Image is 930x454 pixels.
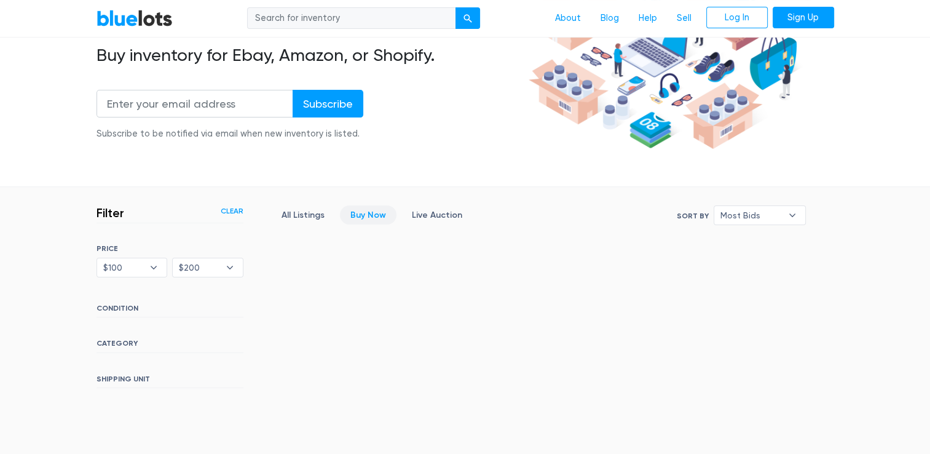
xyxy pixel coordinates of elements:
[677,210,709,221] label: Sort By
[97,205,124,220] h3: Filter
[97,9,173,27] a: BlueLots
[773,7,834,29] a: Sign Up
[97,90,293,117] input: Enter your email address
[97,304,243,317] h6: CONDITION
[217,258,243,277] b: ▾
[720,206,782,225] span: Most Bids
[97,244,243,253] h6: PRICE
[706,7,768,29] a: Log In
[591,7,629,30] a: Blog
[667,7,701,30] a: Sell
[97,127,363,141] div: Subscribe to be notified via email when new inventory is listed.
[97,375,243,388] h6: SHIPPING UNIT
[271,205,335,225] a: All Listings
[545,7,591,30] a: About
[629,7,667,30] a: Help
[97,45,524,66] h2: Buy inventory for Ebay, Amazon, or Shopify.
[221,205,243,217] a: Clear
[179,258,219,277] span: $200
[247,7,456,30] input: Search for inventory
[97,339,243,352] h6: CATEGORY
[103,258,144,277] span: $100
[401,205,473,225] a: Live Auction
[141,258,167,277] b: ▾
[340,205,396,225] a: Buy Now
[293,90,363,117] input: Subscribe
[779,206,805,225] b: ▾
